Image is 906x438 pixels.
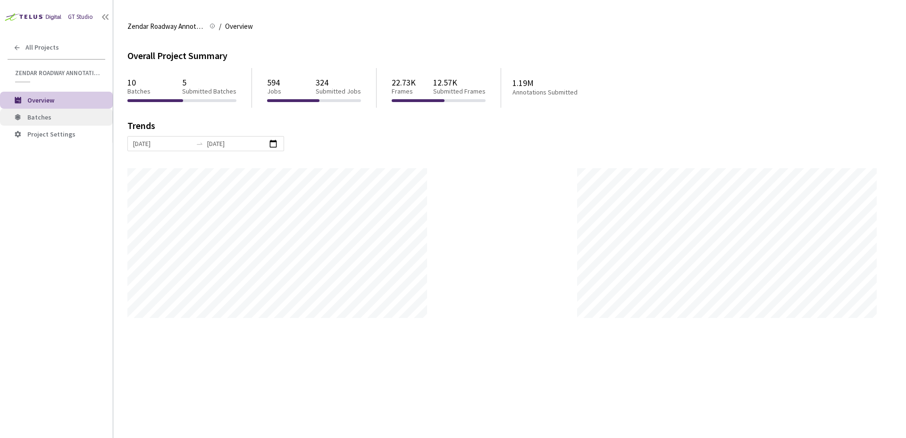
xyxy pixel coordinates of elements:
div: Overall Project Summary [127,49,892,63]
p: 594 [267,77,281,87]
input: End date [207,138,266,149]
p: Batches [127,87,151,95]
span: All Projects [25,43,59,52]
span: Zendar Roadway Annotations | Cuboid Labels [15,69,100,77]
li: / [219,21,221,32]
div: Trends [127,121,879,136]
input: Start date [133,138,192,149]
p: 1.19M [512,78,614,88]
p: Frames [392,87,416,95]
p: Submitted Jobs [316,87,361,95]
p: 12.57K [433,77,486,87]
p: 22.73K [392,77,416,87]
span: to [196,140,203,147]
span: Project Settings [27,130,75,138]
p: 10 [127,77,151,87]
p: 5 [182,77,236,87]
span: Overview [27,96,54,104]
span: Zendar Roadway Annotations | Cuboid Labels [127,21,204,32]
p: Submitted Frames [433,87,486,95]
div: GT Studio [68,13,93,22]
span: Batches [27,113,51,121]
p: Annotations Submitted [512,88,614,96]
p: Submitted Batches [182,87,236,95]
span: Overview [225,21,253,32]
p: Jobs [267,87,281,95]
span: swap-right [196,140,203,147]
p: 324 [316,77,361,87]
